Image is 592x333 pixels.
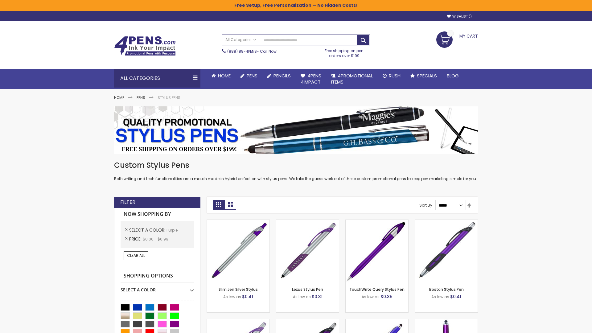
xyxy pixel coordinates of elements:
[415,220,478,225] a: Boston Stylus Pen-Purple
[207,220,269,225] a: Slim Jen Silver Stylus-Purple
[450,294,461,300] span: $0.41
[207,69,236,83] a: Home
[127,253,145,258] span: Clear All
[431,294,449,299] span: As low as
[219,287,258,292] a: Slim Jen Silver Stylus
[114,106,478,154] img: Stylus Pens
[380,294,393,300] span: $0.35
[124,251,148,260] a: Clear All
[349,287,405,292] a: TouchWrite Query Stylus Pen
[120,199,135,206] strong: Filter
[276,220,339,225] a: Lexus Stylus Pen-Purple
[405,69,442,83] a: Specials
[121,208,194,221] strong: Now Shopping by
[346,220,408,225] a: TouchWrite Query Stylus Pen-Purple
[417,72,437,79] span: Specials
[419,203,432,208] label: Sort By
[158,95,180,100] strong: Stylus Pens
[207,220,269,282] img: Slim Jen Silver Stylus-Purple
[213,200,224,210] strong: Grid
[242,294,253,300] span: $0.41
[262,69,296,83] a: Pencils
[222,35,259,45] a: All Categories
[227,49,257,54] a: (888) 88-4PENS
[114,160,478,182] div: Both writing and tech functionalities are a match made in hybrid perfection with stylus pens. We ...
[319,46,370,58] div: Free shipping on pen orders over $199
[301,72,321,85] span: 4Pens 4impact
[415,319,478,324] a: TouchWrite Command Stylus Pen-Purple
[296,69,326,89] a: 4Pens4impact
[276,220,339,282] img: Lexus Stylus Pen-Purple
[114,69,200,88] div: All Categories
[276,319,339,324] a: Lexus Metallic Stylus Pen-Purple
[129,227,166,233] span: Select A Color
[429,287,464,292] a: Boston Stylus Pen
[326,69,378,89] a: 4PROMOTIONALITEMS
[114,36,176,56] img: 4Pens Custom Pens and Promotional Products
[137,95,145,100] a: Pens
[447,72,459,79] span: Blog
[121,282,194,293] div: Select A Color
[292,287,323,292] a: Lexus Stylus Pen
[378,69,405,83] a: Rush
[114,160,478,170] h1: Custom Stylus Pens
[346,319,408,324] a: Sierra Stylus Twist Pen-Purple
[218,72,231,79] span: Home
[312,294,323,300] span: $0.31
[223,294,241,299] span: As low as
[247,72,257,79] span: Pens
[346,220,408,282] img: TouchWrite Query Stylus Pen-Purple
[129,236,143,242] span: Price
[273,72,291,79] span: Pencils
[293,294,311,299] span: As low as
[207,319,269,324] a: Boston Silver Stylus Pen-Purple
[114,95,124,100] a: Home
[389,72,401,79] span: Rush
[166,228,178,233] span: Purple
[227,49,277,54] span: - Call Now!
[362,294,380,299] span: As low as
[415,220,478,282] img: Boston Stylus Pen-Purple
[236,69,262,83] a: Pens
[331,72,373,85] span: 4PROMOTIONAL ITEMS
[225,37,256,42] span: All Categories
[447,14,472,19] a: Wishlist
[121,269,194,283] strong: Shopping Options
[143,236,168,242] span: $0.00 - $0.99
[442,69,464,83] a: Blog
